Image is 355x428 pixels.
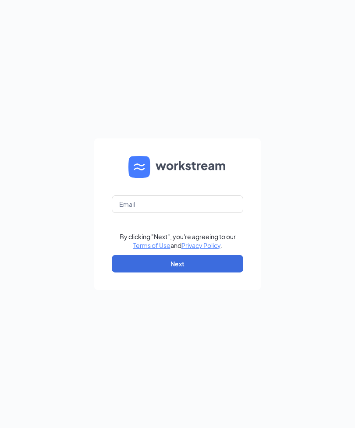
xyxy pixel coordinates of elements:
[181,241,220,249] a: Privacy Policy
[128,156,227,178] img: WS logo and Workstream text
[112,255,243,272] button: Next
[112,195,243,213] input: Email
[133,241,170,249] a: Terms of Use
[120,232,236,250] div: By clicking "Next", you're agreeing to our and .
